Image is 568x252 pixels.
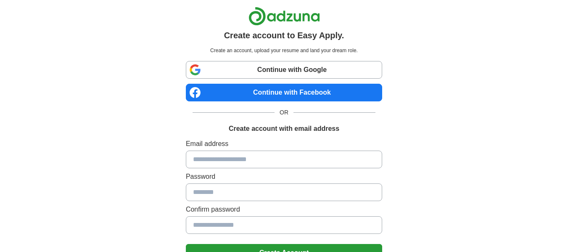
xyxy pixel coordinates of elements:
[186,204,382,215] label: Confirm password
[186,84,382,101] a: Continue with Facebook
[275,108,293,117] span: OR
[224,29,344,42] h1: Create account to Easy Apply.
[248,7,320,26] img: Adzuna logo
[186,139,382,149] label: Email address
[229,124,339,134] h1: Create account with email address
[186,172,382,182] label: Password
[186,61,382,79] a: Continue with Google
[188,47,380,54] p: Create an account, upload your resume and land your dream role.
